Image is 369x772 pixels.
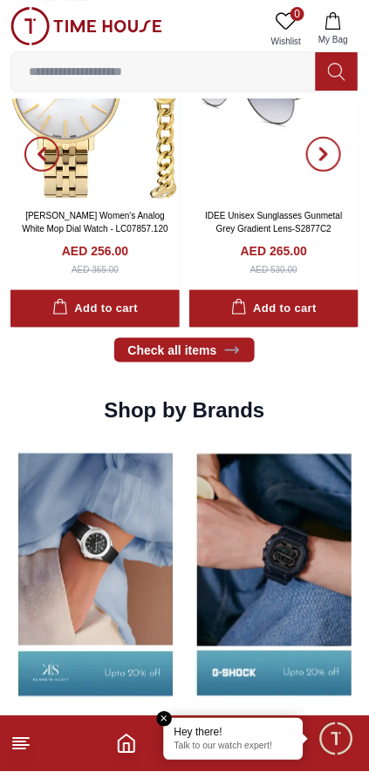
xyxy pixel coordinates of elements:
a: Check all items [114,338,256,362]
div: Add to cart [52,299,138,319]
a: [PERSON_NAME] Women's Analog White Mop Dial Watch - LC07857.120 [22,211,168,234]
button: Add to cart [10,290,180,328]
img: ... [10,7,162,45]
span: Wishlist [264,35,308,48]
button: My Bag [308,7,359,51]
button: Add to cart [189,290,359,328]
a: 0Wishlist [264,7,308,51]
a: IDEE Unisex Sunglasses Gunmetal Grey Gradient Lens-S2877C2 [205,211,342,234]
p: Talk to our watch expert! [174,742,293,754]
img: Shop By Brands - Casio- UAE [10,443,181,708]
span: My Bag [311,33,355,46]
h4: AED 265.00 [241,242,307,260]
h2: Shop by Brands [104,397,264,425]
div: AED 530.00 [250,263,297,276]
span: 0 [290,7,304,21]
div: AED 365.00 [72,263,119,276]
div: Add to cart [231,299,317,319]
div: Chat Widget [318,721,356,759]
div: Hey there! [174,726,293,740]
h4: AED 256.00 [62,242,128,260]
img: Shop By Brands -Tornado - UAE [189,443,359,708]
em: Close tooltip [157,712,173,728]
a: Home [116,734,137,755]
